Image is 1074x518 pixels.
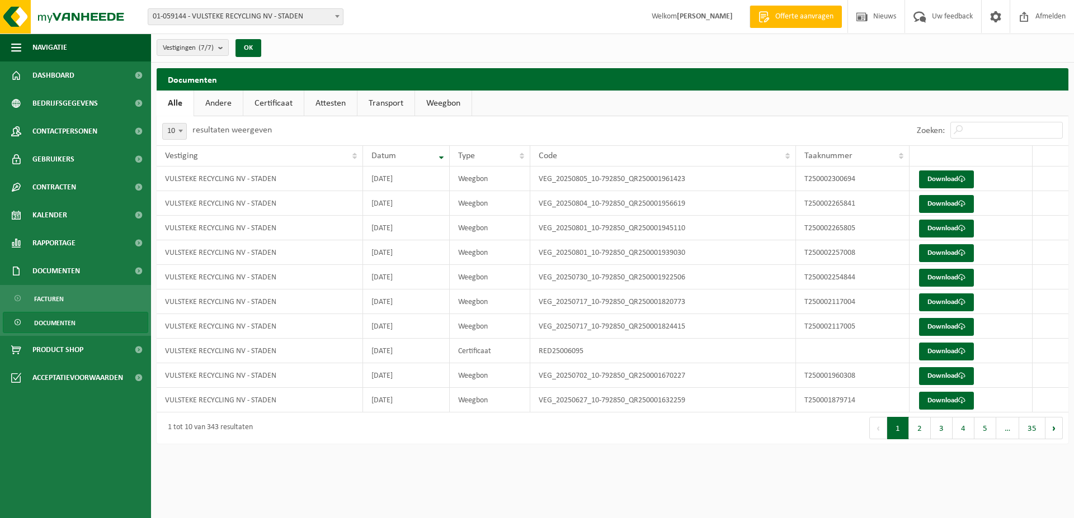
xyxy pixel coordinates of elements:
[974,417,996,439] button: 5
[363,289,450,314] td: [DATE]
[919,220,974,237] a: Download
[162,123,187,140] span: 10
[796,314,910,339] td: T250002117005
[450,314,530,339] td: Weegbon
[996,417,1019,439] span: …
[796,265,910,289] td: T250002254844
[157,339,363,363] td: VULSTEKE RECYCLING NV - STADEN
[887,417,909,439] button: 1
[458,151,475,160] span: Type
[919,293,974,311] a: Download
[363,216,450,240] td: [DATE]
[357,91,414,116] a: Transport
[530,363,796,388] td: VEG_20250702_10-792850_QR250001670227
[919,244,974,262] a: Download
[163,123,186,139] span: 10
[157,363,363,388] td: VULSTEKE RECYCLING NV - STADEN
[32,229,76,257] span: Rapportage
[919,318,974,336] a: Download
[919,392,974,410] a: Download
[157,265,363,289] td: VULSTEKE RECYCLING NV - STADEN
[1045,417,1063,439] button: Next
[530,240,796,265] td: VEG_20250801_10-792850_QR250001939030
[157,91,194,116] a: Alle
[919,269,974,287] a: Download
[919,170,974,188] a: Download
[32,89,98,117] span: Bedrijfsgegevens
[530,289,796,314] td: VEG_20250717_10-792850_QR250001820773
[530,339,796,363] td: RED25006095
[450,363,530,388] td: Weegbon
[363,240,450,265] td: [DATE]
[450,265,530,289] td: Weegbon
[32,173,76,201] span: Contracten
[804,151,852,160] span: Taaknummer
[163,40,214,56] span: Vestigingen
[157,314,363,339] td: VULSTEKE RECYCLING NV - STADEN
[450,240,530,265] td: Weegbon
[450,388,530,412] td: Weegbon
[931,417,953,439] button: 3
[796,388,910,412] td: T250001879714
[909,417,931,439] button: 2
[953,417,974,439] button: 4
[919,343,974,360] a: Download
[363,191,450,216] td: [DATE]
[32,336,83,364] span: Product Shop
[450,339,530,363] td: Certificaat
[243,91,304,116] a: Certificaat
[32,34,67,61] span: Navigatie
[450,216,530,240] td: Weegbon
[157,68,1068,90] h2: Documenten
[869,417,887,439] button: Previous
[157,191,363,216] td: VULSTEKE RECYCLING NV - STADEN
[530,388,796,412] td: VEG_20250627_10-792850_QR250001632259
[1019,417,1045,439] button: 35
[450,167,530,191] td: Weegbon
[194,91,243,116] a: Andere
[750,6,842,28] a: Offerte aanvragen
[371,151,396,160] span: Datum
[32,257,80,285] span: Documenten
[539,151,557,160] span: Code
[677,12,733,21] strong: [PERSON_NAME]
[919,195,974,213] a: Download
[415,91,472,116] a: Weegbon
[796,167,910,191] td: T250002300694
[530,216,796,240] td: VEG_20250801_10-792850_QR250001945110
[32,145,74,173] span: Gebruikers
[363,363,450,388] td: [DATE]
[530,167,796,191] td: VEG_20250805_10-792850_QR250001961423
[34,312,76,334] span: Documenten
[363,388,450,412] td: [DATE]
[192,126,272,135] label: resultaten weergeven
[530,191,796,216] td: VEG_20250804_10-792850_QR250001956619
[772,11,836,22] span: Offerte aanvragen
[165,151,198,160] span: Vestiging
[304,91,357,116] a: Attesten
[796,216,910,240] td: T250002265805
[796,363,910,388] td: T250001960308
[530,265,796,289] td: VEG_20250730_10-792850_QR250001922506
[32,364,123,392] span: Acceptatievoorwaarden
[919,367,974,385] a: Download
[3,312,148,333] a: Documenten
[162,418,253,438] div: 1 tot 10 van 343 resultaten
[32,117,97,145] span: Contactpersonen
[157,388,363,412] td: VULSTEKE RECYCLING NV - STADEN
[363,167,450,191] td: [DATE]
[917,126,945,135] label: Zoeken:
[148,9,343,25] span: 01-059144 - VULSTEKE RECYCLING NV - STADEN
[157,289,363,314] td: VULSTEKE RECYCLING NV - STADEN
[796,191,910,216] td: T250002265841
[148,8,343,25] span: 01-059144 - VULSTEKE RECYCLING NV - STADEN
[157,240,363,265] td: VULSTEKE RECYCLING NV - STADEN
[363,339,450,363] td: [DATE]
[450,289,530,314] td: Weegbon
[157,167,363,191] td: VULSTEKE RECYCLING NV - STADEN
[157,216,363,240] td: VULSTEKE RECYCLING NV - STADEN
[363,265,450,289] td: [DATE]
[530,314,796,339] td: VEG_20250717_10-792850_QR250001824415
[157,39,229,56] button: Vestigingen(7/7)
[199,44,214,51] count: (7/7)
